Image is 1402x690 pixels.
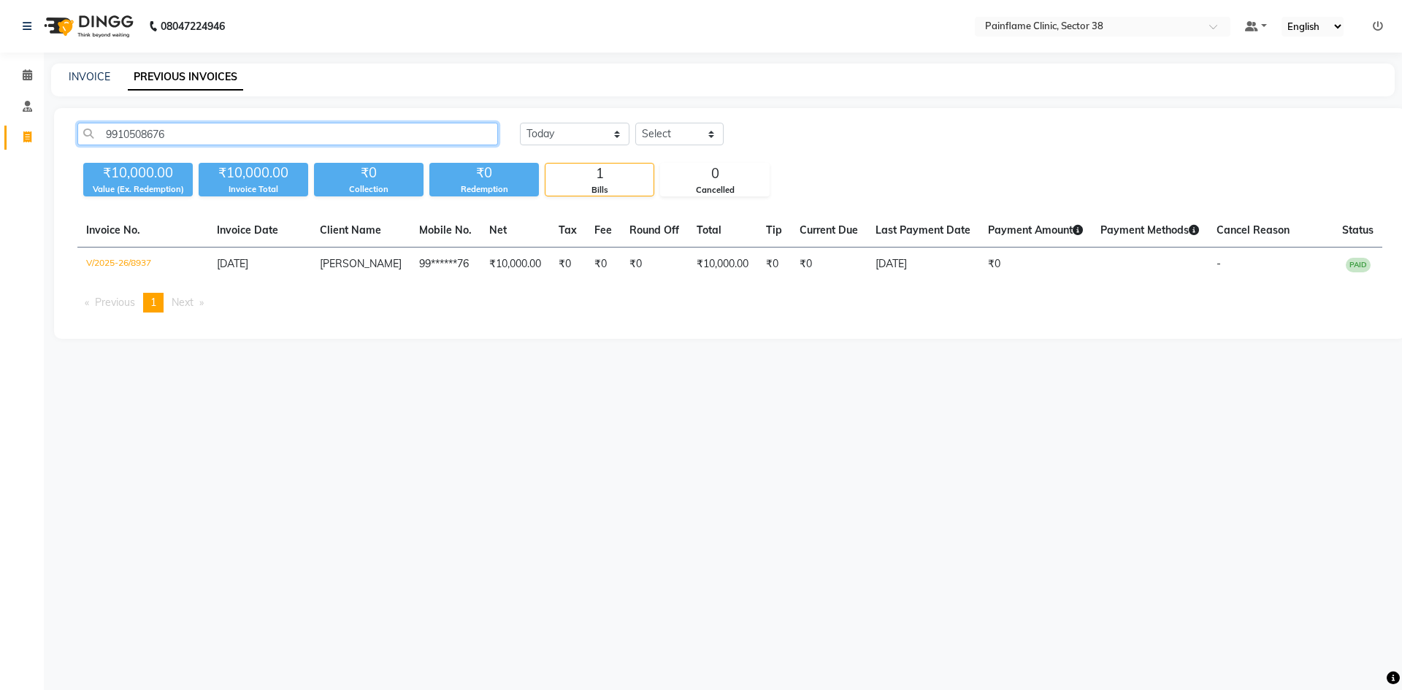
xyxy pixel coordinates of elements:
[128,64,243,91] a: PREVIOUS INVOICES
[559,223,577,237] span: Tax
[876,223,970,237] span: Last Payment Date
[217,223,278,237] span: Invoice Date
[800,223,858,237] span: Current Due
[83,163,193,183] div: ₹10,000.00
[621,248,688,282] td: ₹0
[791,248,867,282] td: ₹0
[1217,257,1221,270] span: -
[697,223,721,237] span: Total
[86,223,140,237] span: Invoice No.
[586,248,621,282] td: ₹0
[766,223,782,237] span: Tip
[199,183,308,196] div: Invoice Total
[489,223,507,237] span: Net
[69,70,110,83] a: INVOICE
[150,296,156,309] span: 1
[594,223,612,237] span: Fee
[1217,223,1290,237] span: Cancel Reason
[480,248,550,282] td: ₹10,000.00
[314,183,424,196] div: Collection
[1100,223,1199,237] span: Payment Methods
[545,184,654,196] div: Bills
[314,163,424,183] div: ₹0
[1342,223,1374,237] span: Status
[545,164,654,184] div: 1
[629,223,679,237] span: Round Off
[161,6,225,47] b: 08047224946
[757,248,791,282] td: ₹0
[988,223,1083,237] span: Payment Amount
[77,248,208,282] td: V/2025-26/8937
[320,257,402,270] span: [PERSON_NAME]
[688,248,757,282] td: ₹10,000.00
[95,296,135,309] span: Previous
[77,293,1382,313] nav: Pagination
[77,123,498,145] input: Search by Name/Mobile/Email/Invoice No
[83,183,193,196] div: Value (Ex. Redemption)
[419,223,472,237] span: Mobile No.
[661,184,769,196] div: Cancelled
[1346,258,1371,272] span: PAID
[550,248,586,282] td: ₹0
[429,163,539,183] div: ₹0
[172,296,194,309] span: Next
[37,6,137,47] img: logo
[867,248,979,282] td: [DATE]
[979,248,1092,282] td: ₹0
[217,257,248,270] span: [DATE]
[320,223,381,237] span: Client Name
[661,164,769,184] div: 0
[429,183,539,196] div: Redemption
[199,163,308,183] div: ₹10,000.00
